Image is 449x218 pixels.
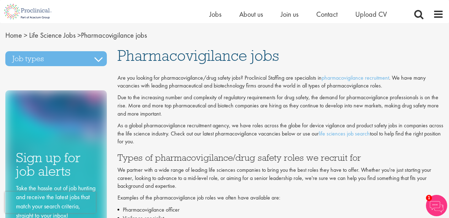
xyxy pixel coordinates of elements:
[117,122,444,146] p: As a global pharmacovigilance recruitment agency, we have roles across the globe for device vigil...
[322,74,389,81] a: pharmacovigilance recruitment
[117,194,444,202] p: Examples of the pharmacovigilance job roles we often have available are:
[117,74,444,90] p: Are you looking for pharmacovigilance/drug safety jobs? Proclinical Staffing are specialists in ....
[29,31,76,40] a: breadcrumb link to Life Science Jobs
[5,31,147,40] span: Pharmacovigilance jobs
[24,31,27,40] span: >
[117,166,444,191] p: We partner with a wide range of leading life sciences companies to bring you the best roles they ...
[117,94,444,118] p: Due to the increasing number and complexity of regulatory requirements for drug safety, the deman...
[239,10,263,19] a: About us
[355,10,387,19] a: Upload CV
[209,10,221,19] a: Jobs
[316,10,338,19] a: Contact
[426,195,447,216] img: Chatbot
[117,206,444,214] li: Pharmacovigilance officer
[117,46,279,65] span: Pharmacovigilance jobs
[281,10,299,19] a: Join us
[117,153,444,162] h3: Types of pharmacovigilance/drug safety roles we recruit for
[16,151,96,178] h3: Sign up for job alerts
[5,31,22,40] a: breadcrumb link to Home
[77,31,81,40] span: >
[5,51,107,66] h3: Job types
[5,192,96,213] iframe: reCAPTCHA
[319,130,370,137] a: life sciences job search
[426,195,432,201] span: 1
